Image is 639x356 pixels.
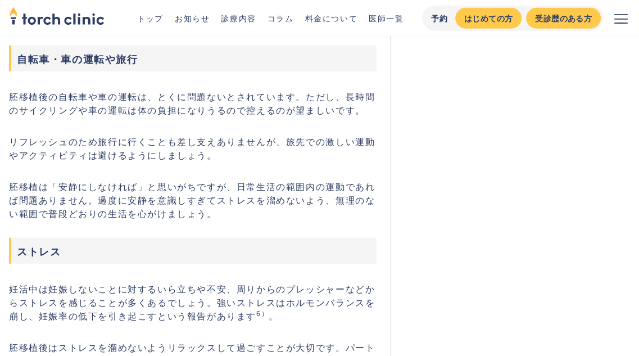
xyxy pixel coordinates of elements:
[9,8,105,28] a: home
[256,308,269,318] sup: 6）
[535,12,592,24] div: 受診歴のある方
[9,238,377,264] h3: ストレス
[268,12,294,24] a: コラム
[369,12,404,24] a: 医師一覧
[9,282,377,322] p: 妊活中は妊娠しないことに対するいら立ちや不安、周りからのプレッシャーなどからストレスを感じることが多くあるでしょう。強いストレスはホルモンバランスを崩し、妊娠率の低下を引き起こすという報告があり...
[526,8,601,29] a: 受診歴のある方
[9,3,105,28] img: torch clinic
[305,12,358,24] a: 料金について
[9,134,377,161] p: リフレッシュのため旅行に行くことも差し支えありませんが、旅先での激しい運動やアクティビティは避けるようにしましょう。
[175,12,210,24] a: お知らせ
[9,179,377,220] p: 胚移植は「安静にしなければ」と思いがちですが、日常生活の範囲内の運動であれば問題ありません。過度に安静を意識しすぎてストレスを溜めないよう、無理のない範囲で普段どおりの生活を心がけましょう。
[9,46,377,71] h3: 自転車・車の運転や旅行
[221,12,256,24] a: 診療内容
[455,8,522,29] a: はじめての方
[9,89,377,116] p: 胚移植後の自転車や車の運転は、とくに問題ないとされています。ただし、長時間のサイクリングや車の運転は体の負担になりうるので控えるのが望ましいです。
[464,12,513,24] div: はじめての方
[137,12,164,24] a: トップ
[431,12,448,24] div: 予約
